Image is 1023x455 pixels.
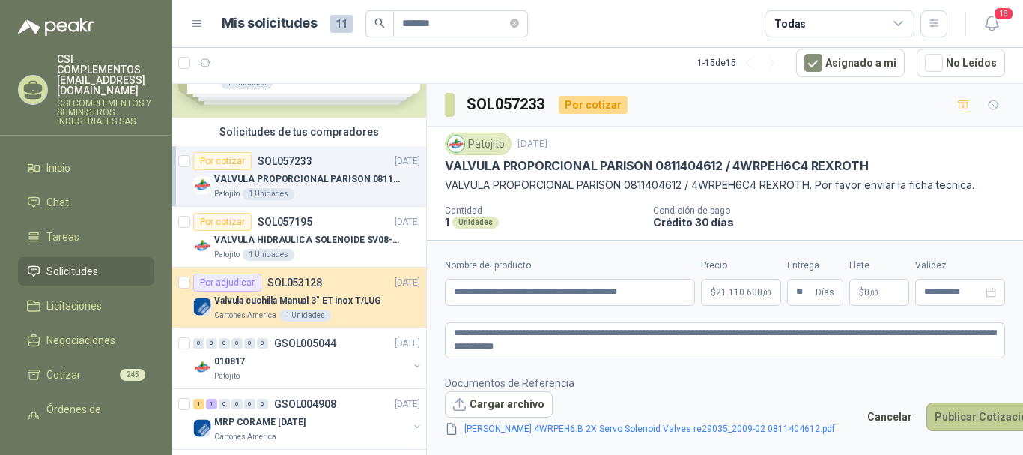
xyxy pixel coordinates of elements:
a: 1 1 0 0 0 0 GSOL004908[DATE] Company LogoMRP CORAME [DATE]Cartones America [193,395,423,443]
p: [DATE] [395,215,420,229]
label: Precio [701,259,781,273]
p: 1 [445,216,449,229]
div: 1 Unidades [279,310,331,322]
p: $21.110.600,00 [701,279,781,306]
h1: Mis solicitudes [222,13,318,34]
img: Company Logo [193,298,211,316]
p: Cantidad [445,205,641,216]
span: ,00 [869,289,878,297]
div: 0 [219,399,230,409]
span: search [374,18,385,28]
div: Patojito [445,133,511,155]
button: Cargar archivo [445,391,553,418]
div: 0 [244,338,255,349]
span: close-circle [510,16,519,31]
div: 0 [206,338,217,349]
p: [DATE] [395,276,420,290]
a: Por adjudicarSOL053128[DATE] Company LogoValvula cuchilla Manual 3" ET inox T/LUGCartones America... [172,268,426,328]
div: 0 [219,338,230,349]
a: Negociaciones [18,326,154,355]
a: Solicitudes [18,257,154,286]
button: No Leídos [917,49,1005,77]
p: VALVULA HIDRAULICA SOLENOIDE SV08-20 REF : SV08-3B-N-24DC-DG NORMALMENTE CERRADA [214,233,401,247]
button: 18 [978,10,1005,37]
p: Crédito 30 días [653,216,1017,229]
span: ,00 [762,289,771,297]
p: Documentos de Referencia [445,375,859,391]
p: VALVULA PROPORCIONAL PARISON 0811404612 / 4WRPEH6C4 REXROTH [445,158,868,174]
div: Todas [774,16,806,32]
img: Logo peakr [18,18,94,36]
label: Entrega [787,259,843,273]
img: Company Logo [193,419,211,437]
div: Por cotizar [193,152,252,170]
img: Company Logo [193,176,211,194]
a: 0 0 0 0 0 0 GSOL005044[DATE] Company Logo010817Patojito [193,334,423,382]
p: Valvula cuchilla Manual 3" ET inox T/LUG [214,294,381,308]
div: 1 [206,399,217,409]
span: Inicio [46,160,70,176]
p: [DATE] [395,337,420,351]
img: Company Logo [193,237,211,255]
div: 0 [231,399,243,409]
p: MRP CORAME [DATE] [214,415,306,430]
div: 0 [231,338,243,349]
div: 1 [193,399,204,409]
p: GSOL004908 [274,399,336,409]
span: Chat [46,194,69,211]
label: Validez [915,259,1005,273]
label: Flete [849,259,909,273]
h3: SOL057233 [467,93,547,116]
a: Por cotizarSOL057195[DATE] Company LogoVALVULA HIDRAULICA SOLENOIDE SV08-20 REF : SV08-3B-N-24DC-... [172,207,426,268]
a: [PERSON_NAME] 4WRPEH6.B 2X Servo Solenoid Valves re29035_2009-02 0811404612.pdf [458,422,841,436]
p: SOL053128 [267,277,322,288]
p: $ 0,00 [849,279,909,306]
p: Patojito [214,249,240,261]
p: SOL057233 [258,156,312,166]
span: close-circle [510,19,519,28]
label: Nombre del producto [445,259,695,273]
img: Company Logo [448,136,464,152]
div: Por cotizar [193,213,252,231]
div: 0 [193,338,204,349]
span: Tareas [46,229,79,245]
a: Cotizar245 [18,361,154,389]
p: CSI COMPLEMENTOS Y SUMINISTROS INDUSTRIALES SAS [57,99,154,126]
div: 0 [257,399,268,409]
a: Licitaciones [18,292,154,320]
div: 1 Unidades [243,249,294,261]
p: VALVULA PROPORCIONAL PARISON 0811404612 / 4WRPEH6C4 REXROTH. Por favor enviar la ficha tecnica. [445,177,1005,193]
button: Asignado a mi [796,49,905,77]
span: Cotizar [46,367,81,383]
span: Días [816,280,834,305]
p: SOL057195 [258,217,312,227]
p: CSI COMPLEMENTOS [EMAIL_ADDRESS][DOMAIN_NAME] [57,54,154,96]
p: [DATE] [395,154,420,169]
p: Cartones America [214,431,276,443]
div: Por adjudicar [193,274,261,292]
button: Cancelar [859,403,920,431]
span: 21.110.600 [716,288,771,297]
p: Cartones America [214,310,276,322]
p: 010817 [214,355,245,369]
p: GSOL005044 [274,338,336,349]
span: 11 [330,15,353,33]
div: 1 Unidades [243,188,294,200]
span: 245 [120,369,145,381]
a: Órdenes de Compra [18,395,154,440]
span: Órdenes de Compra [46,401,140,434]
a: Por cotizarSOL057233[DATE] Company LogoVALVULA PROPORCIONAL PARISON 0811404612 / 4WRPEH6C4 REXROT... [172,146,426,207]
div: 1 - 15 de 15 [697,51,784,75]
p: Condición de pago [653,205,1017,216]
span: Solicitudes [46,263,98,280]
a: Inicio [18,154,154,182]
a: Tareas [18,223,154,251]
div: Por cotizar [559,96,628,114]
div: Unidades [452,217,499,229]
span: $ [859,288,864,297]
span: Negociaciones [46,332,115,349]
p: [DATE] [517,137,547,151]
span: 18 [993,7,1014,21]
span: Licitaciones [46,298,102,314]
p: VALVULA PROPORCIONAL PARISON 0811404612 / 4WRPEH6C4 REXROTH [214,172,401,187]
